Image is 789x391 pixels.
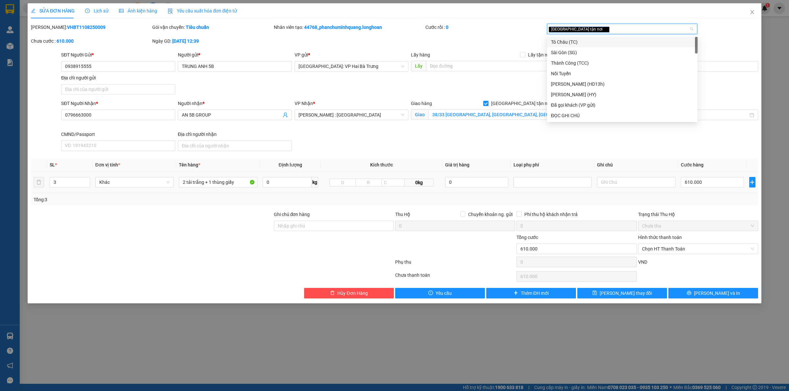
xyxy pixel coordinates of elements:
[694,290,740,297] span: [PERSON_NAME] và In
[411,61,426,71] span: Lấy
[395,288,485,298] button: exclamation-circleYêu cầu
[411,101,432,106] span: Giao hàng
[428,291,433,296] span: exclamation-circle
[749,177,755,187] button: plus
[34,177,44,187] button: delete
[17,18,144,23] strong: (Công Ty TNHH Chuyển Phát Nhanh Bảo An - MST: 0109597835)
[486,288,576,298] button: plusThêm ĐH mới
[594,159,678,171] th: Ghi chú
[642,221,754,231] span: Chưa thu
[547,79,698,89] div: Huy Dương (HD13h)
[337,290,368,297] span: Hủy Đơn Hàng
[178,131,292,138] div: Địa chỉ người nhận
[329,179,356,186] input: D
[743,3,761,22] button: Close
[551,38,694,46] div: Tô Châu (TC)
[152,24,272,31] div: Gói vận chuyển:
[644,51,758,58] div: CMND/Passport
[61,100,175,107] div: SĐT Người Nhận
[638,235,682,240] label: Hình thức thanh toán
[10,26,153,51] span: CSKH:
[511,159,594,171] th: Loại phụ phí
[85,8,108,13] span: Lịch sử
[521,290,549,297] span: Thêm ĐH mới
[436,290,452,297] span: Yêu cầu
[551,49,694,56] div: Sài Gòn (SG)
[168,8,237,13] span: Yêu cầu xuất hóa đơn điện tử
[411,109,428,120] span: Giao
[514,291,518,296] span: plus
[61,51,175,58] div: SĐT Người Gửi
[119,9,124,13] span: picture
[642,244,754,254] span: Chọn HT Thanh Toán
[750,10,755,15] span: close
[381,179,405,186] input: C
[83,177,90,182] span: Increase Value
[178,51,292,58] div: Người gửi
[638,259,647,265] span: VND
[681,162,704,167] span: Cước hàng
[592,291,597,296] span: save
[668,288,758,298] button: printer[PERSON_NAME] và In
[178,100,292,107] div: Người nhận
[274,212,310,217] label: Ghi chú đơn hàng
[85,9,90,13] span: clock-circle
[99,177,170,187] span: Khác
[551,91,694,98] div: [PERSON_NAME] (HY)
[283,112,288,118] span: user-add
[312,177,318,187] span: kg
[179,177,257,187] input: VD: Bàn, Ghế
[547,110,698,121] div: ĐỌC GHI CHÚ
[489,100,554,107] span: [GEOGRAPHIC_DATA] tận nơi
[394,272,516,283] div: Chưa thanh toán
[274,221,394,231] input: Ghi chú đơn hàng
[551,80,694,88] div: [PERSON_NAME] (HD13h)
[304,288,394,298] button: deleteHủy Đơn Hàng
[40,26,153,51] span: [PHONE_NUMBER] (7h - 21h)
[299,110,405,120] span: Hồ Chí Minh : Kho Quận 12
[426,61,554,71] input: Dọc đường
[178,141,292,151] input: Địa chỉ của người nhận
[370,162,393,167] span: Kích thước
[648,111,748,119] input: Ngày giao
[61,131,175,138] div: CMND/Passport
[172,38,199,44] b: [DATE] 12:39
[57,38,74,44] b: 610.000
[551,112,694,119] div: ĐỌC GHI CHÚ
[547,58,698,68] div: Thành Công (TCC)
[330,291,335,296] span: delete
[50,162,55,167] span: SL
[19,10,142,17] strong: BIÊN NHẬN VẬN CHUYỂN BẢO AN EXPRESS
[551,70,694,77] div: Nối Tuyến
[355,179,382,186] input: R
[186,25,209,30] b: Tiêu chuẩn
[638,211,758,218] div: Trạng thái Thu Hộ
[525,51,554,58] span: Lấy tận nơi
[411,52,430,57] span: Lấy hàng
[394,258,516,270] div: Phụ thu
[751,247,754,251] span: close-circle
[31,37,151,45] div: Chưa cước :
[551,59,694,67] div: Thành Công (TCC)
[687,291,691,296] span: printer
[84,183,88,187] span: down
[279,162,302,167] span: Định lượng
[179,162,200,167] span: Tên hàng
[83,182,90,187] span: Decrease Value
[425,24,545,31] div: Cước rồi :
[604,28,607,31] span: close
[547,100,698,110] div: Đã gọi khách (VP gửi)
[34,196,304,203] div: Tổng: 3
[299,61,405,71] span: Hà Nội: VP Hai Bà Trưng
[61,74,175,81] div: Địa chỉ người gửi
[31,9,36,13] span: edit
[61,84,175,95] input: Địa chỉ của người gửi
[522,211,580,218] span: Phí thu hộ khách nhận trả
[466,211,515,218] span: Chuyển khoản ng. gửi
[428,109,554,120] input: Giao tận nơi
[547,37,698,47] div: Tô Châu (TC)
[274,24,424,31] div: Nhân viên tạo:
[551,101,694,109] div: Đã gọi khách (VP gửi)
[152,37,272,45] div: Ngày GD:
[119,8,157,13] span: Ảnh kiện hàng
